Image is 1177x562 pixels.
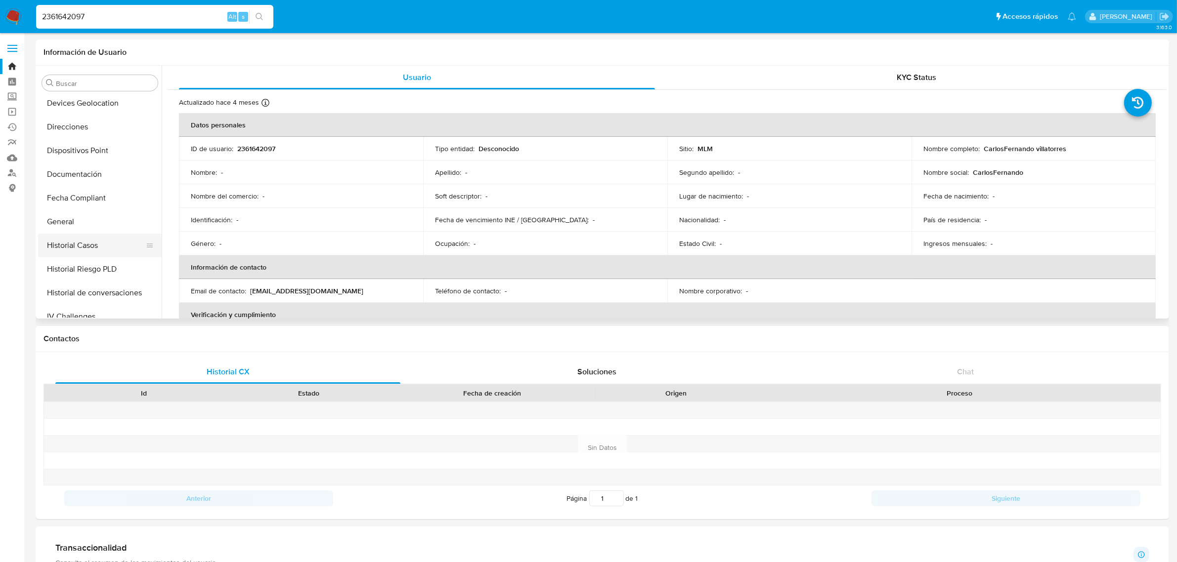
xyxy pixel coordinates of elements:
div: Fecha de creación [398,388,587,398]
p: 2361642097 [237,144,275,153]
span: Alt [228,12,236,21]
p: Identificación : [191,215,232,224]
p: Email de contacto : [191,286,246,295]
h1: Contactos [44,334,1161,344]
p: Nombre completo : [923,144,980,153]
span: s [242,12,245,21]
p: - [746,286,748,295]
a: Notificaciones [1068,12,1076,21]
span: Accesos rápidos [1003,11,1058,22]
p: Segundo apellido : [679,168,734,177]
p: Teléfono de contacto : [435,286,501,295]
p: - [738,168,740,177]
th: Verificación y cumplimiento [179,303,1156,326]
p: País de residencia : [923,215,981,224]
p: Estado Civil : [679,239,716,248]
p: Fecha de vencimiento INE / [GEOGRAPHIC_DATA] : [435,215,589,224]
p: - [724,215,726,224]
p: Soft descriptor : [435,192,481,201]
h1: Información de Usuario [44,47,127,57]
p: Nombre : [191,168,217,177]
p: - [236,215,238,224]
p: [EMAIL_ADDRESS][DOMAIN_NAME] [250,286,363,295]
button: General [38,210,162,234]
button: Historial Riesgo PLD [38,257,162,281]
span: 1 [636,493,638,503]
span: Página de [567,490,638,506]
div: Origen [601,388,751,398]
p: - [993,192,995,201]
p: Nombre del comercio : [191,192,259,201]
button: IV Challenges [38,305,162,328]
p: Actualizado hace 4 meses [179,98,259,107]
span: Soluciones [577,366,616,377]
p: Ocupación : [435,239,470,248]
p: - [985,215,987,224]
p: Fecha de nacimiento : [923,192,989,201]
p: Ingresos mensuales : [923,239,987,248]
p: - [221,168,223,177]
p: Tipo entidad : [435,144,475,153]
p: CarlosFernando villatorres [984,144,1066,153]
p: - [720,239,722,248]
button: Historial de conversaciones [38,281,162,305]
button: Devices Geolocation [38,91,162,115]
p: - [465,168,467,177]
p: - [505,286,507,295]
th: Datos personales [179,113,1156,137]
a: Salir [1159,11,1170,22]
p: ID de usuario : [191,144,233,153]
button: Dispositivos Point [38,139,162,162]
button: Buscar [46,79,54,87]
button: Documentación [38,162,162,186]
span: Chat [957,366,974,377]
p: Nacionalidad : [679,215,720,224]
button: Fecha Compliant [38,186,162,210]
span: KYC Status [897,72,937,83]
p: - [991,239,993,248]
p: - [747,192,749,201]
span: Historial CX [207,366,250,377]
p: Lugar de nacimiento : [679,192,743,201]
p: - [485,192,487,201]
p: Sitio : [679,144,694,153]
p: marianathalie.grajeda@mercadolibre.com.mx [1100,12,1156,21]
input: Buscar [56,79,154,88]
p: Apellido : [435,168,461,177]
p: Nombre corporativo : [679,286,742,295]
p: - [593,215,595,224]
span: Usuario [403,72,431,83]
input: Buscar usuario o caso... [36,10,273,23]
p: - [262,192,264,201]
div: Proceso [765,388,1154,398]
p: Género : [191,239,216,248]
p: CarlosFernando [973,168,1023,177]
th: Información de contacto [179,255,1156,279]
p: Desconocido [479,144,519,153]
button: Direcciones [38,115,162,139]
button: Siguiente [872,490,1140,506]
div: Id [68,388,219,398]
p: Nombre social : [923,168,969,177]
p: - [474,239,476,248]
button: Historial Casos [38,234,154,257]
div: Estado [233,388,384,398]
p: MLM [697,144,713,153]
button: search-icon [249,10,269,24]
button: Anterior [64,490,333,506]
p: - [219,239,221,248]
